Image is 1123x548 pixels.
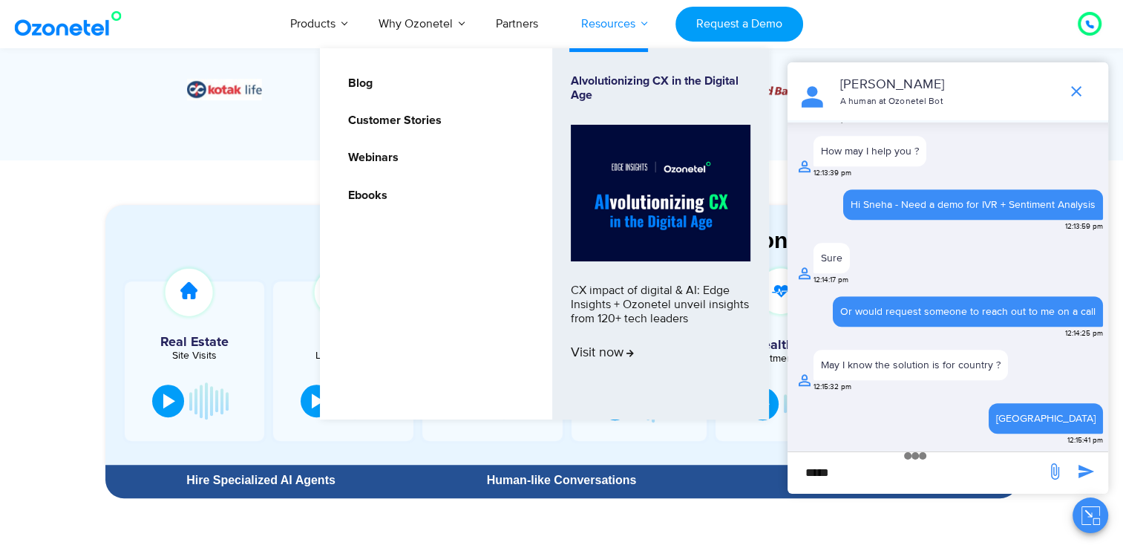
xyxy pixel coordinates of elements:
[795,460,1038,486] div: new-msg-input
[727,353,847,364] div: Appointment Booking
[187,70,937,109] div: Image Carousel
[821,357,1001,373] div: May I know the solution is for country ?
[132,336,258,349] h5: Real Estate
[571,74,750,394] a: Alvolutionizing CX in the Digital AgeCX impact of digital & AI: Edge Insights + Ozonetel unveil i...
[721,474,1010,486] div: 24 Vernacular Languages
[1071,457,1101,486] span: send message
[571,125,750,261] img: Alvolutionizing.jpg
[821,143,919,159] div: How may I help you ?
[338,186,390,205] a: Ebooks
[186,79,261,100] div: 5 / 6
[840,95,1053,108] p: A human at Ozonetel Bot
[132,350,258,361] div: Site Visits
[1040,457,1070,486] span: send message
[840,75,1053,95] p: [PERSON_NAME]
[727,339,847,352] h5: Healthcare
[338,74,375,93] a: Blog
[851,197,1096,212] div: Hi Sneha - Need a demo for IVR + Sentiment Analysis
[113,474,410,486] div: Hire Specialized AI Agents
[416,474,706,486] div: Human-like Conversations
[1067,435,1103,446] span: 12:15:41 pm
[813,275,848,286] span: 12:14:17 pm
[281,350,406,361] div: Loan Inquiry
[996,411,1096,426] div: [GEOGRAPHIC_DATA]
[675,7,802,42] a: Request a Demo
[821,250,842,266] div: Sure
[571,345,634,362] span: Visit now
[1065,221,1103,232] span: 12:13:59 pm
[840,304,1096,319] div: Or would request someone to reach out to me on a call
[281,336,406,349] h5: NBFC
[186,79,261,100] img: Picture26.jpg
[1073,498,1108,533] button: Close chat
[338,149,401,167] a: Webinars
[120,227,1018,253] div: Experience Our Voice AI Agents in Action
[1065,328,1103,339] span: 12:14:25 pm
[813,168,851,179] span: 12:13:39 pm
[1061,76,1091,106] span: end chat or minimize
[338,111,444,130] a: Customer Stories
[813,382,851,393] span: 12:15:32 pm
